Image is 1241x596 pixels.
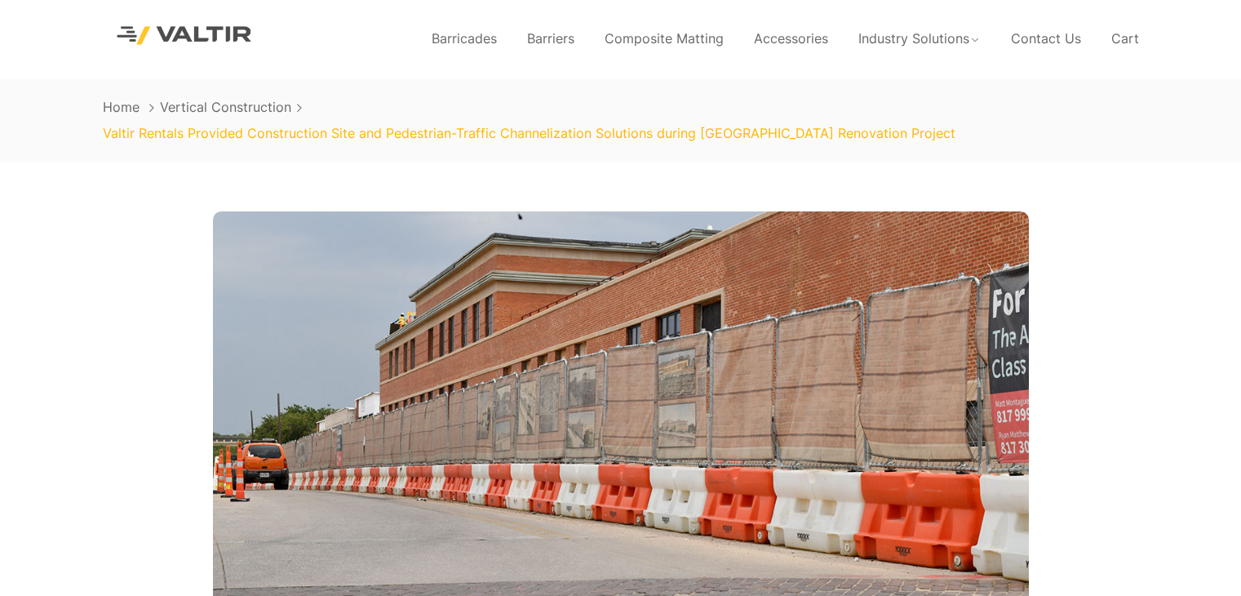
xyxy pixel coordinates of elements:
[514,14,587,64] a: Barriers
[103,99,140,115] a: Home
[103,12,266,59] img: Valtir Rentals
[419,14,510,64] a: Barricades
[160,99,291,115] a: Vertical Construction
[741,14,841,64] a: Accessories
[998,14,1094,64] a: Contact Us
[592,14,737,64] a: Composite Matting
[1098,14,1139,64] a: Cart
[103,122,960,146] li: Valtir Rentals Provided Construction Site and Pedestrian-Traffic Channelization Solutions during ...
[845,14,994,64] a: Industry Solutions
